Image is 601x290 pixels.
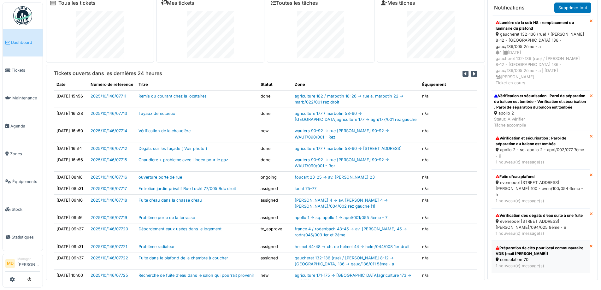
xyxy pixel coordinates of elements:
[138,215,195,220] a: Problème porte de la terrasse
[3,140,43,168] a: Zones
[496,213,586,218] div: Vérification des dégâts d’eau suite à une fuite
[258,252,292,269] td: assigned
[420,223,477,241] td: n/a
[258,212,292,223] td: assigned
[295,215,387,220] a: apollo 1 -> sq. apollo 1 -> apol/001/055 5ème - 7
[496,245,586,257] div: Préparation de clés pour local communautaire VDB (mail [PERSON_NAME])
[10,151,40,157] span: Zones
[91,146,127,151] a: 2025/10/146/07712
[258,90,292,108] td: done
[258,223,292,241] td: to_approve
[10,123,40,129] span: Agenda
[3,29,43,56] a: Dashboard
[496,180,586,198] div: evenepoel [STREET_ADDRESS][PERSON_NAME] 100 - even/100/054 6ème - h
[138,244,175,249] a: Problème radiateur
[295,175,375,180] a: foucart 23-25 -> av. [PERSON_NAME] 23
[420,90,477,108] td: n/a
[496,198,586,204] div: 1 nouveau(x) message(s)
[258,172,292,183] td: ongoing
[258,79,292,90] th: Statut
[258,143,292,154] td: done
[258,270,292,287] td: new
[54,252,88,269] td: [DATE] 09h37
[138,198,202,203] a: Fuite d'eau dans la chasse d'eau
[496,218,586,230] div: evenepoel [STREET_ADDRESS][PERSON_NAME]/094/025 8ème - e
[492,131,590,169] a: Vérification et sécurisation : Paroi de séparation du balcon est tombée apollo 2 - sq. apollo 2 -...
[54,183,88,194] td: [DATE] 08h31
[17,257,40,270] li: [PERSON_NAME]
[258,108,292,125] td: done
[138,111,175,116] a: Tuyaux défectueux
[91,111,127,116] a: 2025/10/146/07713
[91,227,128,231] a: 2025/10/146/07720
[91,94,126,98] a: 2025/10/146/07711
[295,198,388,209] a: [PERSON_NAME] 4 -> av. [PERSON_NAME] 4 -> [PERSON_NAME]/004/002 rez gauche (1)
[420,194,477,212] td: n/a
[492,241,590,273] a: Préparation de clés pour local communautaire VDB (mail [PERSON_NAME]) consolation 70 1 nouveau(x)...
[54,212,88,223] td: [DATE] 09h16
[420,172,477,183] td: n/a
[91,244,127,249] a: 2025/10/146/07721
[496,147,586,159] div: apollo 2 - sq. apollo 2 - apol/002/077 7ème - 9
[88,79,136,90] th: Numéro de référence
[91,157,127,162] a: 2025/10/146/07715
[3,56,43,84] a: Tickets
[138,146,207,151] a: Dégâts sur les façade ( Voir photo )
[496,159,586,165] div: 1 nouveau(x) message(s)
[496,31,586,50] div: gaucheret 132-136 (rue) / [PERSON_NAME] 8-12 - [GEOGRAPHIC_DATA] 136 - gauc/136/005 2ème - a
[91,273,128,278] a: 2025/10/146/07725
[11,39,40,45] span: Dashboard
[138,128,191,133] a: Vérification de la chaudière
[258,241,292,252] td: assigned
[5,257,40,272] a: MD Manager[PERSON_NAME]
[54,194,88,212] td: [DATE] 09h10
[420,183,477,194] td: n/a
[13,6,32,25] img: Badge_color-CXgf-gQk.svg
[492,15,590,90] a: Lumière de la sdb HS : remplacement du luminaire du plafond gaucheret 132-136 (rue) / [PERSON_NAM...
[494,5,525,11] h6: Notifications
[91,215,127,220] a: 2025/10/146/07719
[54,79,88,90] th: Date
[295,256,394,266] a: gaucheret 132-136 (rue) / [PERSON_NAME] 8-12 -> [GEOGRAPHIC_DATA] 136 -> gauc/136/011 5ème - a
[420,125,477,143] td: n/a
[496,263,586,269] div: 1 nouveau(x) message(s)
[3,112,43,140] a: Agenda
[420,212,477,223] td: n/a
[494,93,587,110] div: Vérification et sécurisation : Paroi de séparation du balcon est tombée - Vérification et sécuris...
[138,175,182,180] a: ouverture porte de rue
[138,157,228,162] a: Chaudière + probleme avec l'index pour le gaz
[54,125,88,143] td: [DATE] 16h50
[3,195,43,223] a: Stock
[420,108,477,125] td: n/a
[295,244,410,249] a: helmet 44-48 -> ch. de helmet 44 -> helm/044/008 1er droit
[295,227,407,237] a: france 4 / rodenbach 43-45 -> av. [PERSON_NAME] 45 -> rodn/045/003 1er et 2ème
[91,186,127,191] a: 2025/10/146/07717
[54,108,88,125] td: [DATE] 16h28
[295,186,316,191] a: locht 75-77
[12,206,40,212] span: Stock
[295,273,411,284] a: agriculture 171-175 -> [GEOGRAPHIC_DATA]agriculture 173 -> agri/173/014 4ème droit
[138,186,236,191] a: Entretien jardin privatif Rue Locht 77/005 Rdc droit
[420,79,477,90] th: Équipement
[494,110,587,116] div: apollo 2
[295,128,389,139] a: wauters 90-92 -> rue [PERSON_NAME] 90-92 -> WAUT/090/001 - Rez
[496,230,586,236] div: 1 nouveau(x) message(s)
[91,128,127,133] a: 2025/10/146/07714
[420,143,477,154] td: n/a
[12,234,40,240] span: Statistiques
[258,125,292,143] td: new
[138,256,228,260] a: Fuite dans le plafond de la chambre à coucher
[496,174,586,180] div: Fuite d'eau plafond
[295,94,404,104] a: agriculture 182 / marbotin 18-26 -> rue a. marbotin 22 -> marb/022/001 rez droit
[295,146,402,151] a: agriculture 177 / marbotin 58-60 -> [STREET_ADDRESS]
[420,270,477,287] td: n/a
[54,154,88,171] td: [DATE] 16h56
[496,20,586,31] div: Lumière de la sdb HS : remplacement du luminaire du plafond
[12,67,40,73] span: Tickets
[295,111,416,122] a: agriculture 177 / marbotin 58-60 -> [GEOGRAPHIC_DATA]agriculture 177 -> agri/177/001 rez gauche
[258,154,292,171] td: done
[420,252,477,269] td: n/a
[54,70,162,76] h6: Tickets ouverts dans les dernières 24 heures
[295,157,389,168] a: wauters 90-92 -> rue [PERSON_NAME] 90-92 -> WAUT/090/001 - Rez
[492,208,590,241] a: Vérification des dégâts d’eau suite à une fuite evenepoel [STREET_ADDRESS][PERSON_NAME]/094/025 8...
